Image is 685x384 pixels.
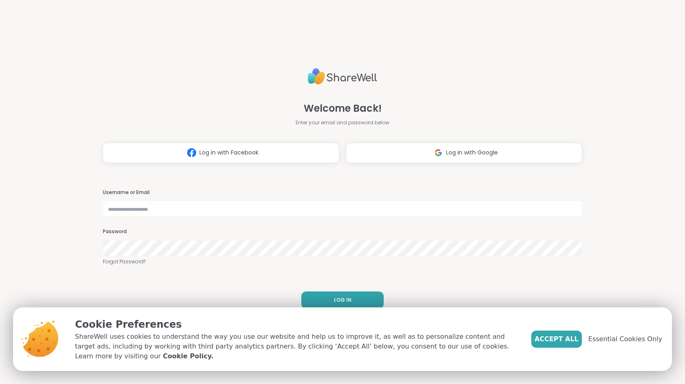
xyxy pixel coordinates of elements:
[103,143,339,163] button: Log in with Facebook
[308,65,377,88] img: ShareWell Logo
[304,101,382,116] span: Welcome Back!
[103,228,582,235] h3: Password
[431,145,446,160] img: ShareWell Logomark
[346,143,582,163] button: Log in with Google
[531,331,582,348] button: Accept All
[103,189,582,196] h3: Username or Email
[199,148,259,157] span: Log in with Facebook
[446,148,498,157] span: Log in with Google
[535,334,579,344] span: Accept All
[301,291,384,309] button: LOG IN
[163,351,213,361] a: Cookie Policy.
[184,145,199,160] img: ShareWell Logomark
[75,317,518,332] p: Cookie Preferences
[75,332,518,361] p: ShareWell uses cookies to understand the way you use our website and help us to improve it, as we...
[296,119,389,126] span: Enter your email and password below
[588,334,662,344] span: Essential Cookies Only
[103,258,582,265] a: Forgot Password?
[334,296,351,304] span: LOG IN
